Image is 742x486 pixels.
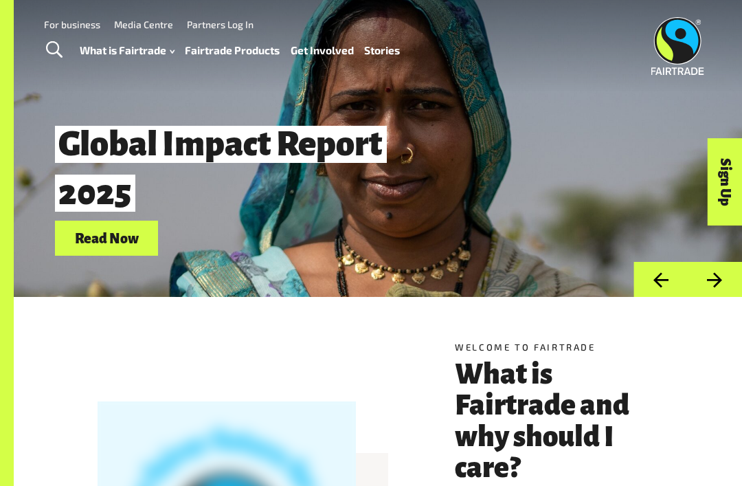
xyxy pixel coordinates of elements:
a: For business [44,19,100,30]
img: Fairtrade Australia New Zealand logo [651,17,704,75]
a: Read Now [55,221,158,256]
a: Fairtrade Products [185,41,280,60]
a: Partners Log In [187,19,254,30]
span: Global Impact Report 2025 [55,126,387,211]
button: Next [688,262,742,297]
a: What is Fairtrade [80,41,175,60]
a: Get Involved [291,41,354,60]
a: Toggle Search [37,33,71,67]
a: Stories [364,41,400,60]
button: Previous [633,262,688,297]
h5: Welcome to Fairtrade [455,341,658,355]
h3: What is Fairtrade and why should I care? [455,359,658,483]
a: Media Centre [114,19,173,30]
